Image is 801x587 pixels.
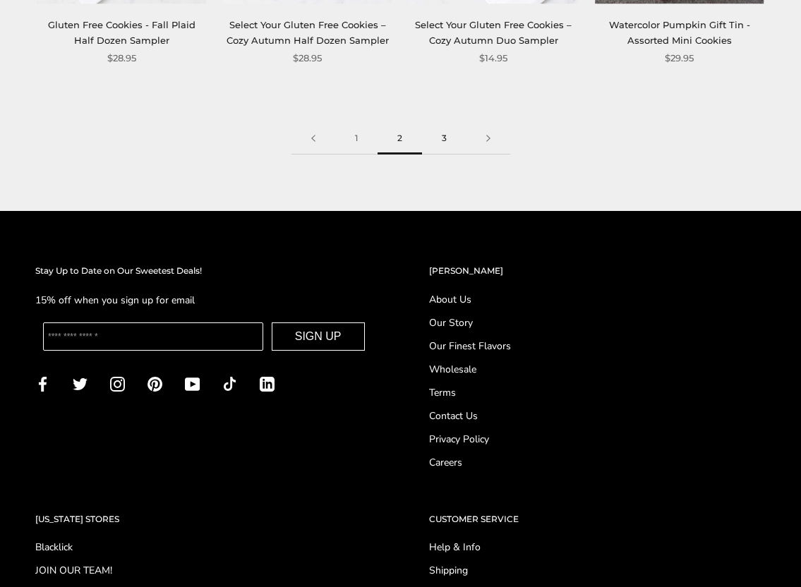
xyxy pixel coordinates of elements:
[429,512,766,526] h2: CUSTOMER SERVICE
[429,385,766,400] a: Terms
[222,375,237,392] a: TikTok
[429,292,766,307] a: About Us
[378,123,422,155] span: 2
[429,362,766,377] a: Wholesale
[479,51,507,66] span: $14.95
[415,19,572,45] a: Select Your Gluten Free Cookies – Cozy Autumn Duo Sampler
[11,533,146,576] iframe: Sign Up via Text for Offers
[429,432,766,447] a: Privacy Policy
[185,375,200,392] a: YouTube
[43,322,263,351] input: Enter your email
[110,375,125,392] a: Instagram
[73,375,88,392] a: Twitter
[35,540,373,555] a: Blacklick
[429,409,766,423] a: Contact Us
[260,375,275,392] a: LinkedIn
[609,19,750,45] a: Watercolor Pumpkin Gift Tin - Assorted Mini Cookies
[466,123,510,155] a: Next page
[422,123,466,155] a: 3
[429,264,766,278] h2: [PERSON_NAME]
[35,292,373,308] p: 15% off when you sign up for email
[35,563,373,578] a: JOIN OUR TEAM!
[272,322,365,351] button: SIGN UP
[293,51,322,66] span: $28.95
[35,512,373,526] h2: [US_STATE] STORES
[291,123,335,155] a: Previous page
[147,375,162,392] a: Pinterest
[429,315,766,330] a: Our Story
[107,51,136,66] span: $28.95
[335,123,378,155] a: 1
[665,51,694,66] span: $29.95
[429,563,766,578] a: Shipping
[429,540,766,555] a: Help & Info
[48,19,195,45] a: Gluten Free Cookies - Fall Plaid Half Dozen Sampler
[429,339,766,353] a: Our Finest Flavors
[35,375,50,392] a: Facebook
[227,19,389,45] a: Select Your Gluten Free Cookies – Cozy Autumn Half Dozen Sampler
[35,264,373,278] h2: Stay Up to Date on Our Sweetest Deals!
[429,455,766,470] a: Careers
